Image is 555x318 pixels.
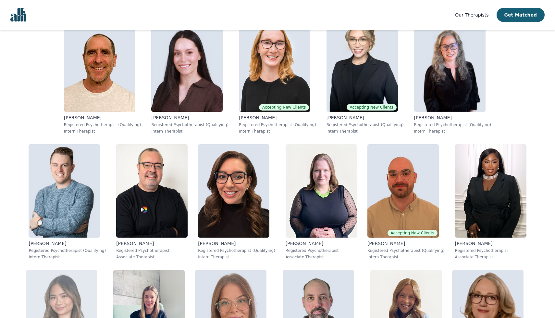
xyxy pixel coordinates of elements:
p: [PERSON_NAME] [198,240,275,247]
p: Registered Psychotherapist (Qualifying) [198,248,275,253]
img: Senam_Bruce-Kemevor [455,144,526,238]
p: Registered Psychotherapist [455,248,526,253]
p: Intern Therapist [239,129,316,134]
a: Minerva_Acevedo[PERSON_NAME]Registered Psychotherapist (Qualifying)Intern Therapist [193,139,280,265]
a: Angela_WalstedtAccepting New Clients[PERSON_NAME]Registered Psychotherapist (Qualifying)Intern Th... [234,13,321,139]
p: Intern Therapist [151,129,228,134]
img: Jessie_MacAlpine Shearer [286,144,357,238]
a: Ryan_InglebyAccepting New Clients[PERSON_NAME]Registered Psychotherapist (Qualifying)Intern Thera... [362,139,450,265]
a: Jessie_MacAlpine Shearer[PERSON_NAME]Registered PsychotherapistAssociate Therapist [280,139,362,265]
p: Intern Therapist [29,254,106,260]
span: Accepting New Clients [259,104,309,111]
img: Shay_Kader [151,18,223,112]
img: Minerva_Acevedo [198,144,269,238]
span: Accepting New Clients [388,230,438,236]
p: Registered Psychotherapist (Qualifying) [239,122,316,127]
p: Intern Therapist [198,254,275,260]
p: [PERSON_NAME] [239,114,316,121]
a: Senam_Bruce-Kemevor[PERSON_NAME]Registered PsychotherapistAssociate Therapist [450,139,532,265]
p: Registered Psychotherapist (Qualifying) [414,122,491,127]
span: Accepting New Clients [347,104,397,111]
p: Registered Psychotherapist (Qualifying) [64,122,141,127]
p: Associate Therapist [286,254,357,260]
img: alli logo [10,8,26,22]
p: [PERSON_NAME] [367,240,445,247]
p: [PERSON_NAME] [151,114,228,121]
p: [PERSON_NAME] [64,114,141,121]
img: Olivia_Moore [327,18,398,112]
a: Dave_Patterson[PERSON_NAME]Registered Psychotherapist (Qualifying)Intern Therapist [23,139,111,265]
p: Associate Therapist [116,254,188,260]
p: Registered Psychotherapist (Qualifying) [327,122,404,127]
a: Our Therapists [455,11,488,19]
p: Registered Psychotherapist [286,248,357,253]
p: Registered Psychotherapist (Qualifying) [29,248,106,253]
img: Karen_McKenna-Quayle [414,18,486,112]
a: Karen_McKenna-Quayle[PERSON_NAME]Registered Psychotherapist (Qualifying)Intern Therapist [409,13,497,139]
a: Jordan_Golden[PERSON_NAME]Registered Psychotherapist (Qualifying)Intern Therapist [59,13,146,139]
p: Registered Psychotherapist (Qualifying) [367,248,445,253]
img: Angela_Walstedt [239,18,310,112]
p: Intern Therapist [327,129,404,134]
p: Registered Psychotherapist (Qualifying) [151,122,228,127]
p: Intern Therapist [367,254,445,260]
p: [PERSON_NAME] [327,114,404,121]
img: Jordan_Golden [64,18,135,112]
p: Registered Psychotherapist [116,248,188,253]
span: Our Therapists [455,12,488,18]
img: Scott_Harrison [116,144,188,238]
p: [PERSON_NAME] [29,240,106,247]
p: Associate Therapist [455,254,526,260]
p: [PERSON_NAME] [414,114,491,121]
p: [PERSON_NAME] [286,240,357,247]
img: Ryan_Ingleby [367,144,439,238]
a: Olivia_MooreAccepting New Clients[PERSON_NAME]Registered Psychotherapist (Qualifying)Intern Thera... [321,13,409,139]
a: Shay_Kader[PERSON_NAME]Registered Psychotherapist (Qualifying)Intern Therapist [146,13,234,139]
a: Scott_Harrison[PERSON_NAME]Registered PsychotherapistAssociate Therapist [111,139,193,265]
img: Dave_Patterson [29,144,100,238]
p: [PERSON_NAME] [455,240,526,247]
button: Get Matched [497,8,545,22]
p: Intern Therapist [64,129,141,134]
p: Intern Therapist [414,129,491,134]
p: [PERSON_NAME] [116,240,188,247]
